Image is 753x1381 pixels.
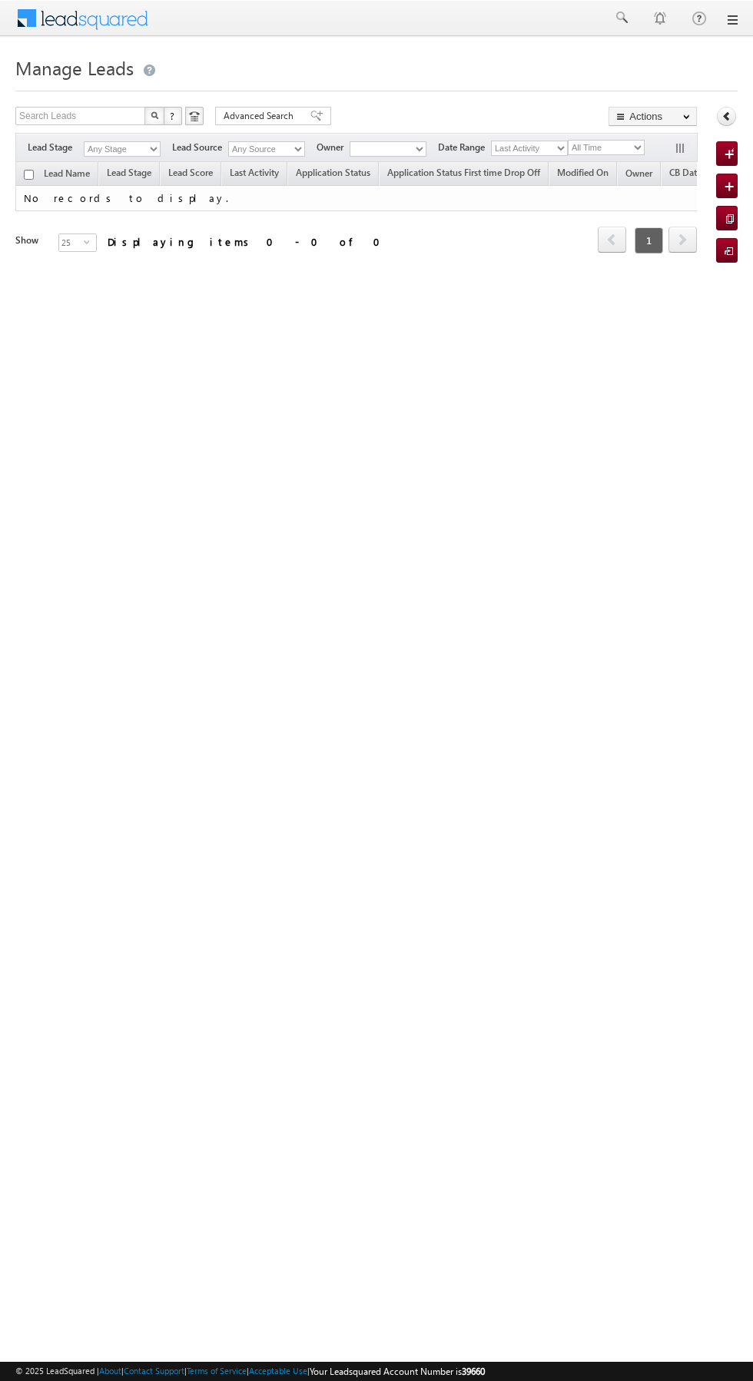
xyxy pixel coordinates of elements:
span: Lead Stage [107,167,151,178]
span: Application Status First time Drop Off [387,167,540,178]
a: Contact Support [124,1366,184,1376]
span: next [668,227,697,253]
a: Modified On [549,164,616,184]
a: prev [598,228,626,253]
span: Owner [317,141,350,154]
span: 39660 [462,1366,485,1377]
img: Search [151,111,158,119]
div: Displaying items 0 - 0 of 0 [108,233,390,250]
span: Lead Source [172,141,228,154]
a: Terms of Service [187,1366,247,1376]
span: select [84,238,96,245]
a: Acceptable Use [249,1366,307,1376]
a: next [668,228,697,253]
button: ? [164,107,182,125]
a: Application Status [288,164,378,184]
div: Show [15,233,46,247]
span: ? [170,109,177,122]
span: Your Leadsquared Account Number is [310,1366,485,1377]
a: About [99,1366,121,1376]
span: Application Status [296,167,370,178]
a: Application Status First time Drop Off [380,164,548,184]
span: Lead Score [168,167,213,178]
a: Lead Score [161,164,221,184]
input: Check all records [24,170,34,180]
span: Modified On [557,167,609,178]
span: Manage Leads [15,55,134,80]
span: CB Date Time [669,167,725,178]
span: 25 [59,234,84,251]
span: Lead Stage [28,141,84,154]
a: Last Activity [222,164,287,184]
span: 1 [635,227,663,253]
span: Date Range [438,141,491,154]
a: CB Date Time [662,164,732,184]
span: © 2025 LeadSquared | | | | | [15,1364,485,1379]
a: Lead Name [36,165,98,185]
span: Advanced Search [224,109,298,123]
a: Lead Stage [99,164,159,184]
span: prev [598,227,626,253]
span: Owner [625,167,652,179]
button: Actions [609,107,697,126]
